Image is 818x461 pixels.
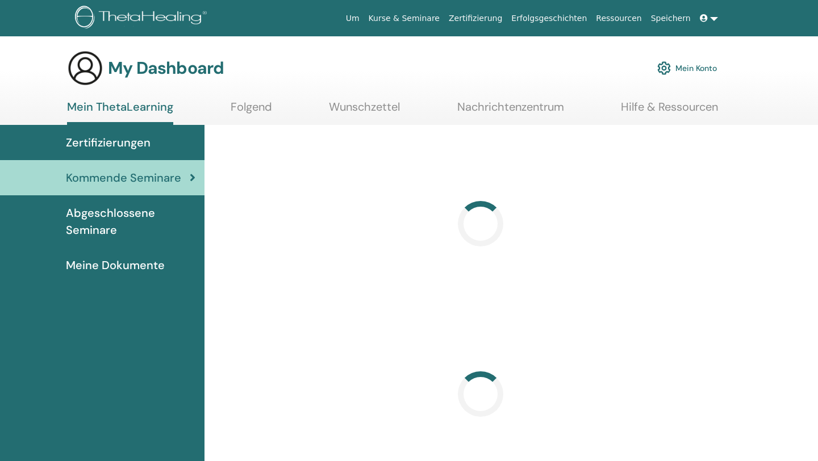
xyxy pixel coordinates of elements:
a: Zertifizierung [444,8,507,29]
img: generic-user-icon.jpg [67,50,103,86]
span: Meine Dokumente [66,257,165,274]
a: Mein ThetaLearning [67,100,173,125]
img: cog.svg [657,58,671,78]
a: Mein Konto [657,56,717,81]
a: Speichern [646,8,695,29]
a: Nachrichtenzentrum [457,100,564,122]
span: Zertifizierungen [66,134,151,151]
span: Abgeschlossene Seminare [66,204,195,238]
a: Erfolgsgeschichten [507,8,591,29]
a: Ressourcen [591,8,646,29]
img: logo.png [75,6,211,31]
a: Um [341,8,364,29]
h3: My Dashboard [108,58,224,78]
span: Kommende Seminare [66,169,181,186]
a: Wunschzettel [329,100,400,122]
a: Kurse & Seminare [364,8,444,29]
a: Folgend [231,100,272,122]
a: Hilfe & Ressourcen [621,100,718,122]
